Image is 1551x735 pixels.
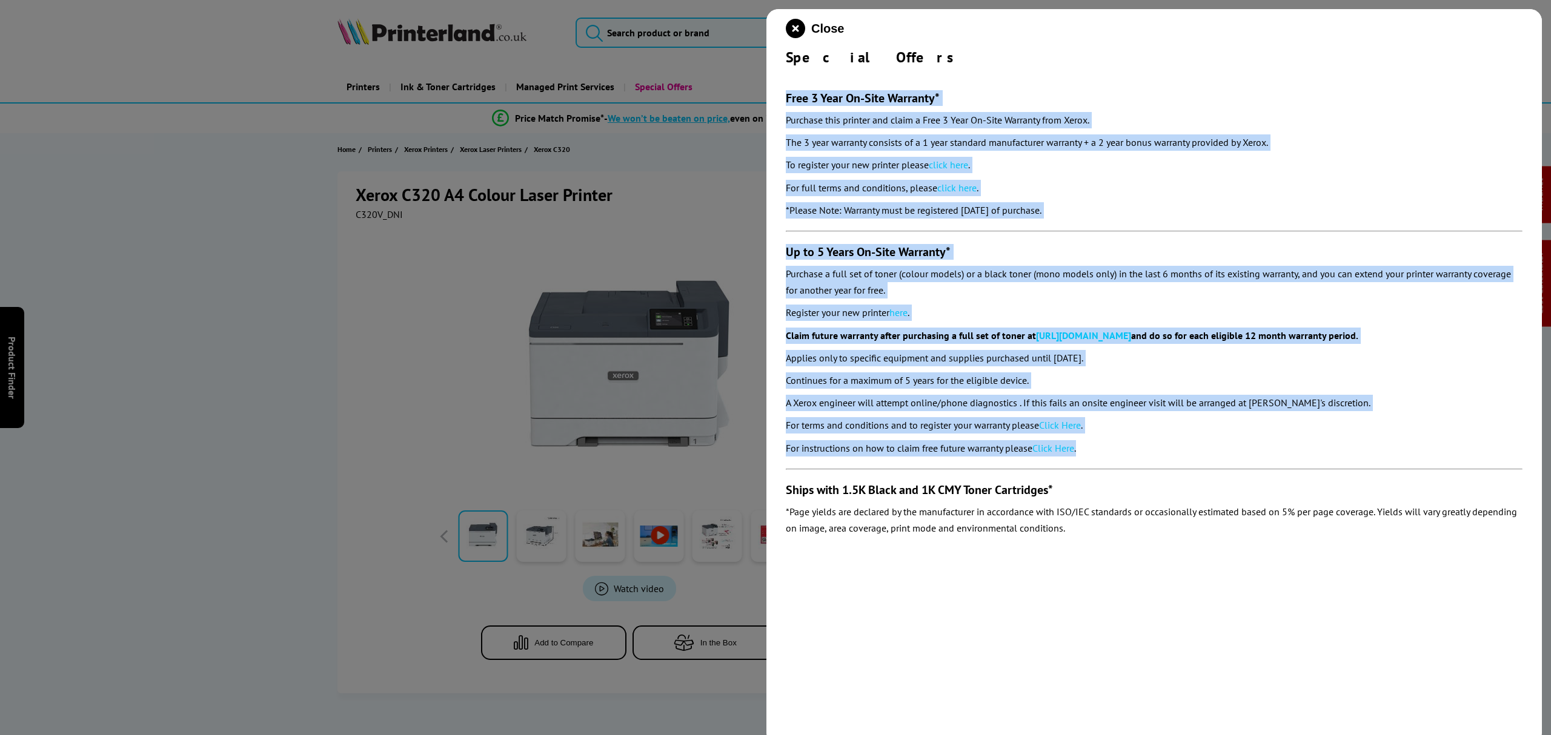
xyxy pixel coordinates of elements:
p: *Please Note: Warranty must be registered [DATE] of purchase. [786,202,1523,219]
p: For terms and conditions and to register your warranty please . [786,417,1523,433]
a: here [889,306,908,318]
h3: Free 3 Year On-Site Warranty* [786,90,1523,106]
p: The 3 year warranty consists of a 1 year standard manufacturer warranty + a 2 year bonus warranty... [786,134,1523,151]
p: To register your new printer please . [786,157,1523,173]
b: Claim future warranty after purchasing a full set of toner at [786,329,1036,341]
b: and do so for each eligible 12 month warranty period. [1131,329,1358,341]
span: Close [811,22,844,36]
p: Purchase this printer and claim a Free 3 Year On-Site Warranty from Xerox. [786,112,1523,128]
a: Click Here [1032,442,1074,454]
div: Special Offers [786,48,1523,67]
p: Continues for a maximum of 5 years for the eligible device. [786,372,1523,389]
em: *Page yields are declared by the manufacturer in accordance with ISO/IEC standards or occasionall... [786,506,1517,534]
p: Register your new printer . [786,305,1523,321]
p: Purchase a full set of toner (colour models) or a black toner (mono models only) in the last 6 mo... [786,266,1523,298]
p: For full terms and conditions, please . [786,180,1523,196]
a: [URL][DOMAIN_NAME] [1036,329,1131,341]
p: Applies only to specific equipment and supplies purchased until [DATE]. [786,350,1523,366]
a: Click Here [1039,419,1081,431]
a: click here [929,159,968,171]
p: For instructions on how to claim free future warranty please . [786,440,1523,456]
button: close modal [786,19,844,38]
h3: Ships with 1.5K Black and 1K CMY Toner Cartridges* [786,482,1523,498]
a: click here [937,182,977,194]
h3: Up to 5 Years On-Site Warranty* [786,244,1523,260]
p: A Xerox engineer will attempt online/phone diagnostics . If this fails an onsite engineer visit w... [786,395,1523,411]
